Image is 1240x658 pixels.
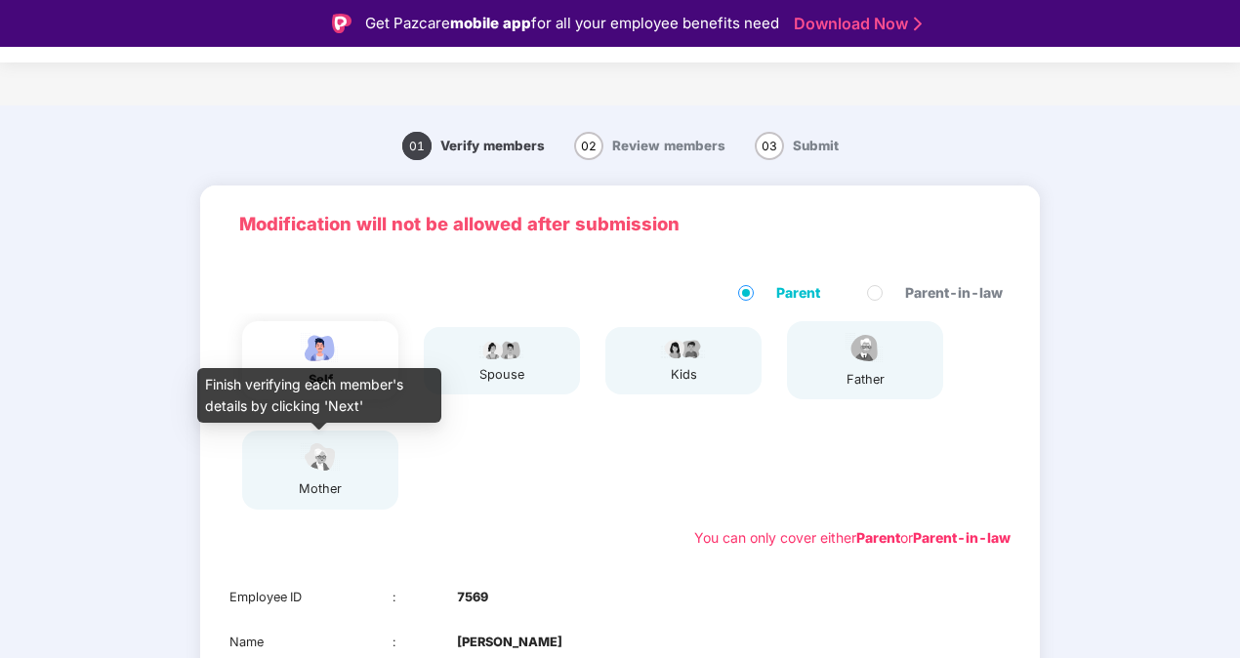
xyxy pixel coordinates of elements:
div: kids [659,365,708,385]
div: : [393,633,458,652]
span: Submit [793,138,839,153]
img: svg+xml;base64,PHN2ZyBpZD0iRmF0aGVyX2ljb24iIHhtbG5zPSJodHRwOi8vd3d3LnczLm9yZy8yMDAwL3N2ZyIgeG1sbn... [841,331,889,365]
span: 02 [574,132,603,160]
b: Parent-in-law [913,529,1011,546]
span: Parent-in-law [897,282,1011,304]
a: Download Now [794,14,916,34]
div: Finish verifying each member's details by clicking 'Next' [197,368,441,423]
img: Stroke [914,14,922,34]
div: father [841,370,889,390]
img: svg+xml;base64,PHN2ZyBpZD0iRW1wbG95ZWVfbWFsZSIgeG1sbnM9Imh0dHA6Ly93d3cudzMub3JnLzIwMDAvc3ZnIiB3aW... [296,331,345,365]
span: Review members [612,138,725,153]
div: spouse [477,365,526,385]
img: svg+xml;base64,PHN2ZyB4bWxucz0iaHR0cDovL3d3dy53My5vcmcvMjAwMC9zdmciIHdpZHRoPSI1NCIgaGVpZ2h0PSIzOC... [296,440,345,474]
b: [PERSON_NAME] [457,633,562,652]
span: Parent [768,282,828,304]
div: Employee ID [229,588,393,607]
div: Get Pazcare for all your employee benefits need [365,12,779,35]
b: 7569 [457,588,488,607]
div: Name [229,633,393,652]
span: 01 [402,132,432,160]
img: svg+xml;base64,PHN2ZyB4bWxucz0iaHR0cDovL3d3dy53My5vcmcvMjAwMC9zdmciIHdpZHRoPSI3OS4wMzciIGhlaWdodD... [659,337,708,360]
div: mother [296,479,345,499]
b: Parent [856,529,900,546]
img: svg+xml;base64,PHN2ZyB4bWxucz0iaHR0cDovL3d3dy53My5vcmcvMjAwMC9zdmciIHdpZHRoPSI5Ny44OTciIGhlaWdodD... [477,337,526,360]
span: Verify members [440,138,545,153]
div: : [393,588,458,607]
strong: mobile app [450,14,531,32]
img: Logo [332,14,351,33]
p: Modification will not be allowed after submission [239,210,1001,238]
span: 03 [755,132,784,160]
div: You can only cover either or [694,527,1011,549]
